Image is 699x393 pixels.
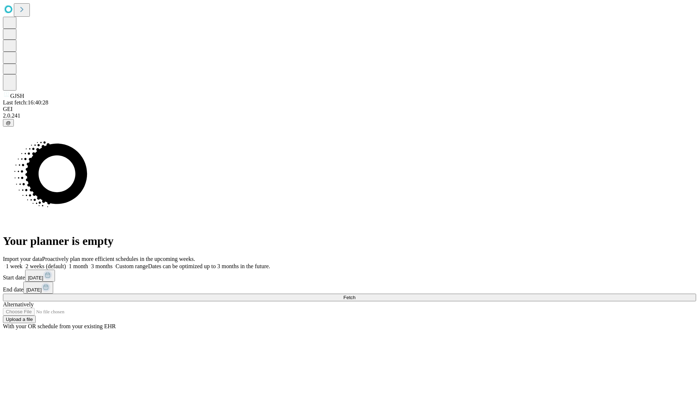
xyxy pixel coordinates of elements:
[3,112,696,119] div: 2.0.241
[3,294,696,301] button: Fetch
[6,120,11,126] span: @
[3,315,36,323] button: Upload a file
[91,263,112,269] span: 3 months
[6,263,23,269] span: 1 week
[42,256,195,262] span: Proactively plan more efficient schedules in the upcoming weeks.
[3,301,33,307] span: Alternatively
[3,270,696,282] div: Start date
[3,282,696,294] div: End date
[3,256,42,262] span: Import your data
[115,263,148,269] span: Custom range
[69,263,88,269] span: 1 month
[26,287,42,293] span: [DATE]
[28,275,43,281] span: [DATE]
[3,119,14,127] button: @
[10,93,24,99] span: GJSH
[23,282,53,294] button: [DATE]
[148,263,270,269] span: Dates can be optimized up to 3 months in the future.
[3,99,48,106] span: Last fetch: 16:40:28
[343,295,355,300] span: Fetch
[3,323,116,329] span: With your OR schedule from your existing EHR
[3,106,696,112] div: GEI
[3,234,696,248] h1: Your planner is empty
[25,263,66,269] span: 2 weeks (default)
[25,270,55,282] button: [DATE]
